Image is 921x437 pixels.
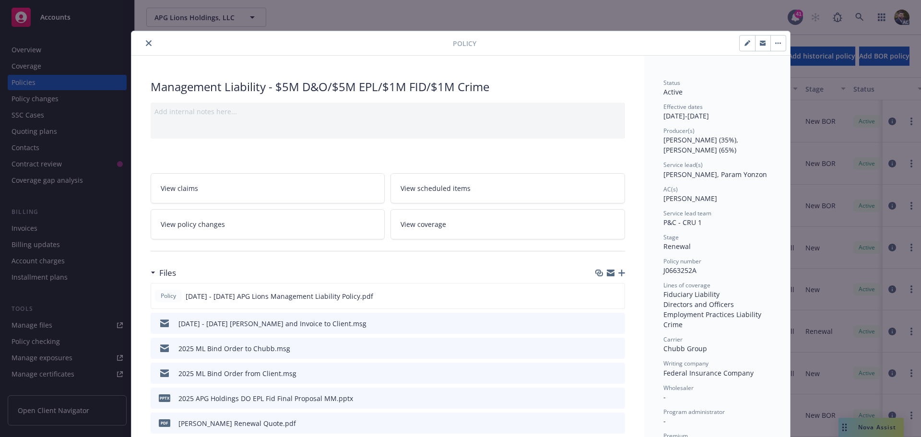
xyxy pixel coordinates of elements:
div: 2025 APG Holdings DO EPL Fid Final Proposal MM.pptx [178,393,353,403]
span: [DATE] - [DATE] APG Lions Management Liability Policy.pdf [186,291,373,301]
div: 2025 ML Bind Order to Chubb.msg [178,343,290,354]
div: Management Liability - $5M D&O/$5M EPL/$1M FID/$1M Crime [151,79,625,95]
button: download file [597,418,605,428]
span: [PERSON_NAME] (35%), [PERSON_NAME] (65%) [663,135,740,154]
button: preview file [612,291,621,301]
div: Crime [663,319,771,330]
span: Producer(s) [663,127,695,135]
div: Employment Practices Liability [663,309,771,319]
span: View policy changes [161,219,225,229]
span: Renewal [663,242,691,251]
button: preview file [613,393,621,403]
span: pptx [159,394,170,402]
span: Chubb Group [663,344,707,353]
button: download file [597,343,605,354]
button: preview file [613,368,621,378]
span: Stage [663,233,679,241]
span: Wholesaler [663,384,694,392]
h3: Files [159,267,176,279]
span: Policy [453,38,476,48]
div: Files [151,267,176,279]
div: 2025 ML Bind Order from Client.msg [178,368,296,378]
span: - [663,392,666,402]
button: close [143,37,154,49]
span: [PERSON_NAME], Param Yonzon [663,170,767,179]
a: View scheduled items [390,173,625,203]
button: download file [597,319,605,329]
span: View claims [161,183,198,193]
span: Lines of coverage [663,281,710,289]
span: pdf [159,419,170,426]
span: Policy number [663,257,701,265]
span: - [663,416,666,425]
span: Writing company [663,359,708,367]
a: View policy changes [151,209,385,239]
span: Program administrator [663,408,725,416]
span: [PERSON_NAME] [663,194,717,203]
span: Carrier [663,335,683,343]
div: [DATE] - [DATE] [PERSON_NAME] and Invoice to Client.msg [178,319,366,329]
div: Add internal notes here... [154,106,621,117]
button: download file [597,291,604,301]
span: Policy [159,292,178,300]
button: preview file [613,319,621,329]
div: Fiduciary Liability [663,289,771,299]
span: Service lead(s) [663,161,703,169]
button: preview file [613,418,621,428]
span: Active [663,87,683,96]
span: J0663252A [663,266,697,275]
a: View claims [151,173,385,203]
span: Effective dates [663,103,703,111]
span: View coverage [401,219,446,229]
span: Service lead team [663,209,711,217]
button: preview file [613,343,621,354]
span: View scheduled items [401,183,471,193]
span: P&C - CRU 1 [663,218,702,227]
button: download file [597,393,605,403]
button: download file [597,368,605,378]
div: [PERSON_NAME] Renewal Quote.pdf [178,418,296,428]
div: Directors and Officers [663,299,771,309]
span: Status [663,79,680,87]
span: AC(s) [663,185,678,193]
span: Federal Insurance Company [663,368,754,378]
a: View coverage [390,209,625,239]
div: [DATE] - [DATE] [663,103,771,121]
